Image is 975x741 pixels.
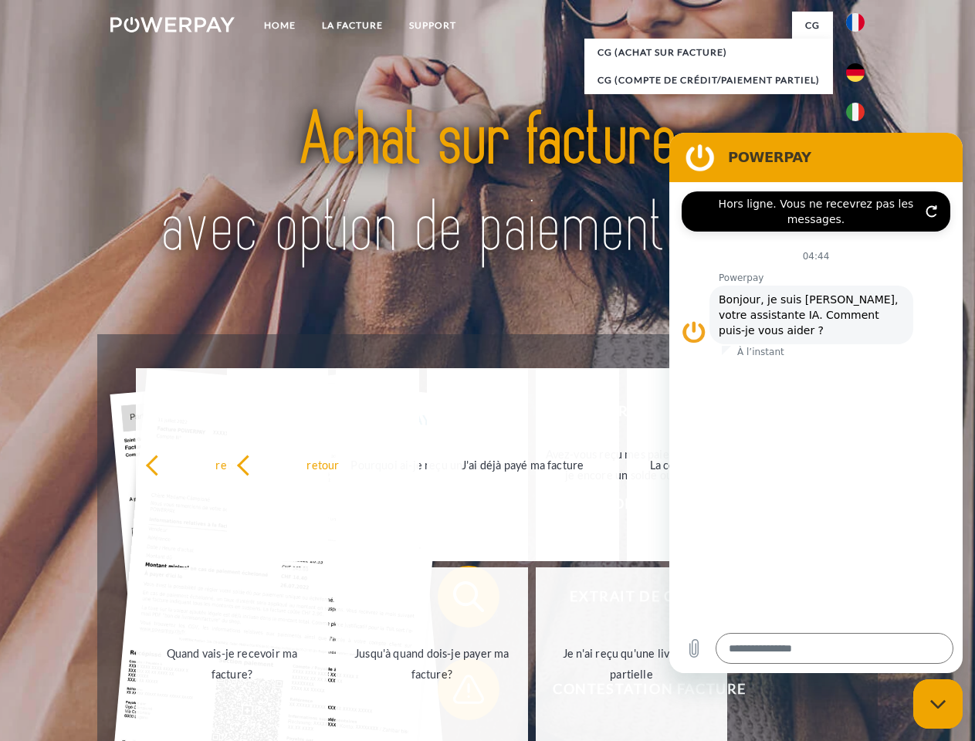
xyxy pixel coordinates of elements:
[846,103,865,121] img: it
[145,643,319,685] div: Quand vais-je recevoir ma facture?
[636,454,810,475] div: La commande a été renvoyée
[584,39,833,66] a: CG (achat sur facture)
[669,133,963,673] iframe: Fenêtre de messagerie
[110,17,235,32] img: logo-powerpay-white.svg
[145,454,319,475] div: retour
[436,454,610,475] div: J'ai déjà payé ma facture
[584,66,833,94] a: CG (Compte de crédit/paiement partiel)
[913,679,963,729] iframe: Bouton de lancement de la fenêtre de messagerie, conversation en cours
[309,12,396,39] a: LA FACTURE
[545,643,719,685] div: Je n'ai reçu qu'une livraison partielle
[147,74,828,296] img: title-powerpay_fr.svg
[846,13,865,32] img: fr
[345,643,519,685] div: Jusqu'à quand dois-je payer ma facture?
[251,12,309,39] a: Home
[396,12,469,39] a: Support
[236,454,410,475] div: retour
[846,63,865,82] img: de
[792,12,833,39] a: CG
